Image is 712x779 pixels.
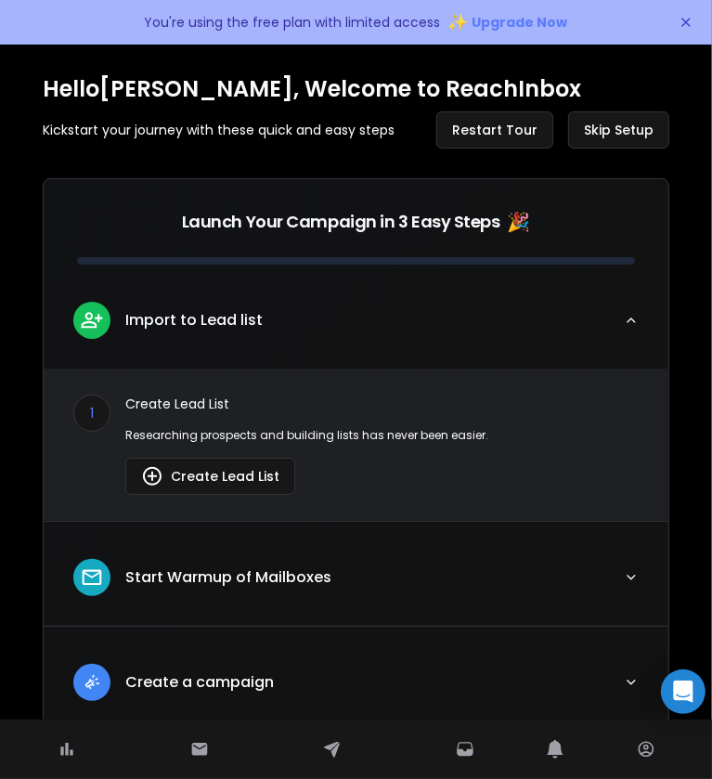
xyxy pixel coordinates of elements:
[80,670,104,694] img: lead
[73,395,110,432] div: 1
[80,565,104,590] img: lead
[448,4,568,41] button: ✨Upgrade Now
[436,111,553,149] button: Restart Tour
[448,9,469,35] span: ✨
[43,121,395,139] p: Kickstart your journey with these quick and easy steps
[44,649,668,731] button: leadCreate a campaign
[568,111,669,149] button: Skip Setup
[141,465,163,487] img: lead
[661,669,706,714] div: Open Intercom Messenger
[80,308,104,331] img: lead
[584,121,654,139] span: Skip Setup
[125,458,295,495] button: Create Lead List
[44,369,668,521] div: leadImport to Lead list
[43,74,669,104] h1: Hello [PERSON_NAME] , Welcome to ReachInbox
[125,428,639,443] p: Researching prospects and building lists has never been easier.
[508,209,531,235] span: 🎉
[125,395,639,413] p: Create Lead List
[44,544,668,626] button: leadStart Warmup of Mailboxes
[125,671,274,694] p: Create a campaign
[145,13,441,32] p: You're using the free plan with limited access
[44,287,668,369] button: leadImport to Lead list
[473,13,568,32] span: Upgrade Now
[125,309,263,331] p: Import to Lead list
[125,566,331,589] p: Start Warmup of Mailboxes
[182,209,500,235] p: Launch Your Campaign in 3 Easy Steps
